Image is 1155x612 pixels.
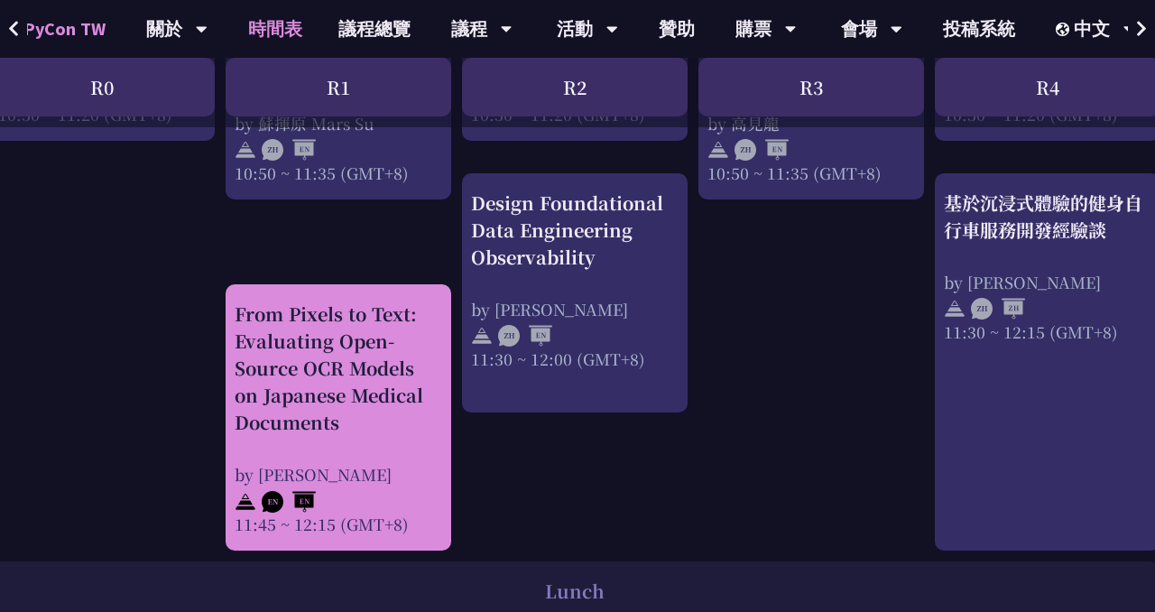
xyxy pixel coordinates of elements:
img: ZHZH.38617ef.svg [971,298,1025,320]
img: svg+xml;base64,PHN2ZyB4bWxucz0iaHR0cDovL3d3dy53My5vcmcvMjAwMC9zdmciIHdpZHRoPSIyNCIgaGVpZ2h0PSIyNC... [235,491,256,513]
div: R3 [698,58,924,116]
div: by [PERSON_NAME] [471,298,679,320]
div: Design Foundational Data Engineering Observability [471,190,679,271]
div: 10:50 ~ 11:35 (GMT+8) [707,162,915,184]
a: Design Foundational Data Engineering Observability by [PERSON_NAME] 11:30 ~ 12:00 (GMT+8) [471,190,679,397]
img: svg+xml;base64,PHN2ZyB4bWxucz0iaHR0cDovL3d3dy53My5vcmcvMjAwMC9zdmciIHdpZHRoPSIyNCIgaGVpZ2h0PSIyNC... [944,298,966,320]
img: ZHEN.371966e.svg [735,140,789,162]
div: R1 [226,58,451,116]
img: ENEN.5a408d1.svg [262,491,316,513]
span: PyCon TW [23,15,106,42]
div: by [PERSON_NAME] [235,463,442,486]
img: ZHEN.371966e.svg [262,140,316,162]
a: From Pixels to Text: Evaluating Open-Source OCR Models on Japanese Medical Documents by [PERSON_N... [235,301,442,535]
img: svg+xml;base64,PHN2ZyB4bWxucz0iaHR0cDovL3d3dy53My5vcmcvMjAwMC9zdmciIHdpZHRoPSIyNCIgaGVpZ2h0PSIyNC... [471,325,493,347]
div: 基於沉浸式體驗的健身自行車服務開發經驗談 [944,190,1151,244]
div: 11:30 ~ 12:15 (GMT+8) [944,320,1151,343]
div: 11:30 ~ 12:00 (GMT+8) [471,348,679,370]
div: 10:50 ~ 11:35 (GMT+8) [235,162,442,184]
img: svg+xml;base64,PHN2ZyB4bWxucz0iaHR0cDovL3d3dy53My5vcmcvMjAwMC9zdmciIHdpZHRoPSIyNCIgaGVpZ2h0PSIyNC... [235,140,256,162]
img: ZHEN.371966e.svg [498,325,552,347]
div: by [PERSON_NAME] [944,271,1151,293]
div: 11:45 ~ 12:15 (GMT+8) [235,513,442,535]
img: svg+xml;base64,PHN2ZyB4bWxucz0iaHR0cDovL3d3dy53My5vcmcvMjAwMC9zdmciIHdpZHRoPSIyNCIgaGVpZ2h0PSIyNC... [707,140,729,162]
div: R2 [462,58,688,116]
img: Locale Icon [1056,23,1074,36]
a: 基於沉浸式體驗的健身自行車服務開發經驗談 by [PERSON_NAME] 11:30 ~ 12:15 (GMT+8) [944,190,1151,535]
div: From Pixels to Text: Evaluating Open-Source OCR Models on Japanese Medical Documents [235,301,442,436]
